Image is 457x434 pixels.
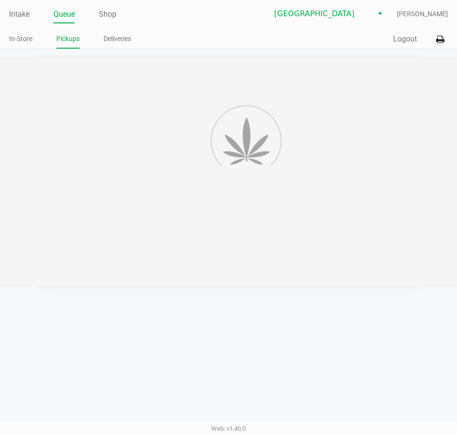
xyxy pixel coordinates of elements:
[9,8,30,21] a: Intake
[99,8,116,21] a: Shop
[9,33,32,45] a: In-Store
[211,425,246,432] span: Web: v1.40.0
[397,9,448,19] span: [PERSON_NAME]
[104,33,131,45] a: Deliveries
[274,8,367,20] span: [GEOGRAPHIC_DATA]
[56,33,80,45] a: Pickups
[53,8,75,21] a: Queue
[373,5,387,22] button: Select
[393,33,417,45] button: Logout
